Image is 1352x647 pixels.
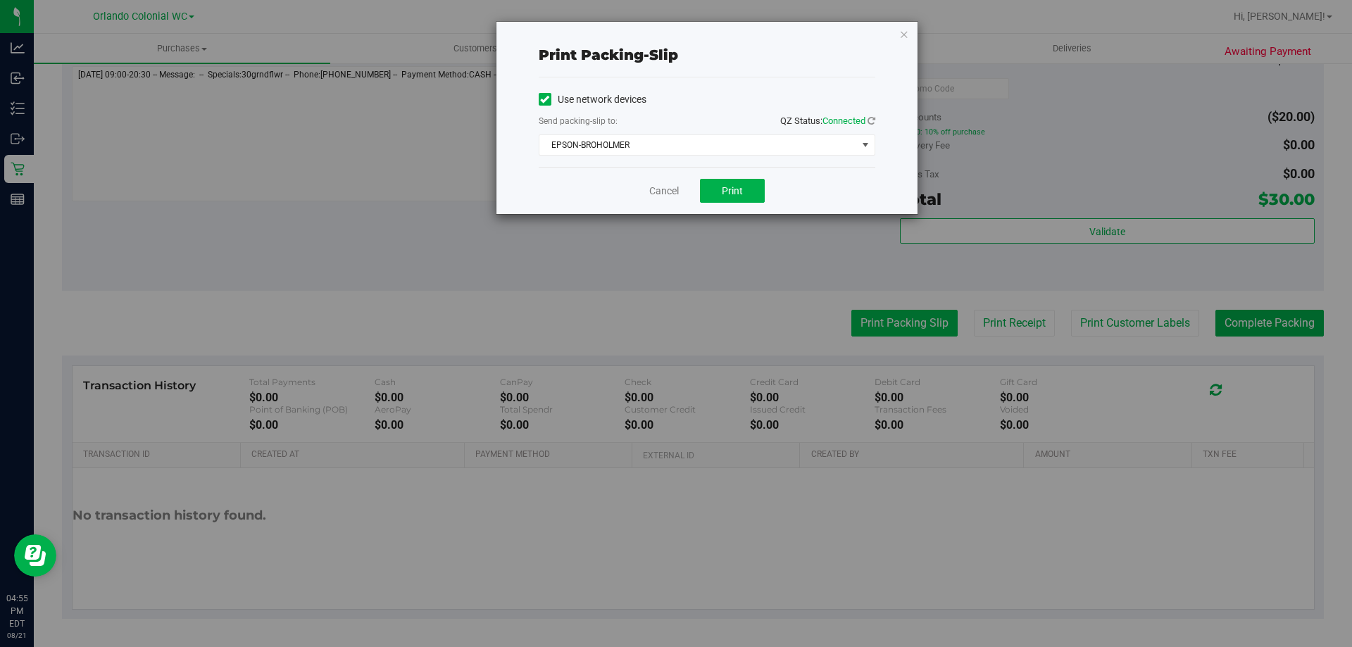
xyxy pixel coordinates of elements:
span: select [856,135,874,155]
span: Connected [822,115,865,126]
label: Use network devices [539,92,646,107]
a: Cancel [649,184,679,199]
span: EPSON-BROHOLMER [539,135,857,155]
span: Print packing-slip [539,46,678,63]
label: Send packing-slip to: [539,115,618,127]
button: Print [700,179,765,203]
span: QZ Status: [780,115,875,126]
span: Print [722,185,743,196]
iframe: Resource center [14,534,56,577]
